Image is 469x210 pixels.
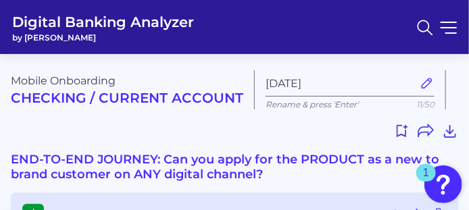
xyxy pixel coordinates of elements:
span: 11/50 [416,99,435,109]
h3: END-TO-END JOURNEY: Can you apply for the PRODUCT as a new to brand customer on ANY digital channel? [11,153,458,182]
p: Rename & press 'Enter' [266,99,435,109]
div: 1 [423,173,429,190]
span: by [PERSON_NAME] [12,32,194,43]
div: Mobile Onboarding [11,74,243,106]
span: Digital Banking Analyzer [12,12,194,32]
button: Open Resource Center, 1 new notification [424,165,462,203]
h2: Checking / Current Account [11,90,243,106]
